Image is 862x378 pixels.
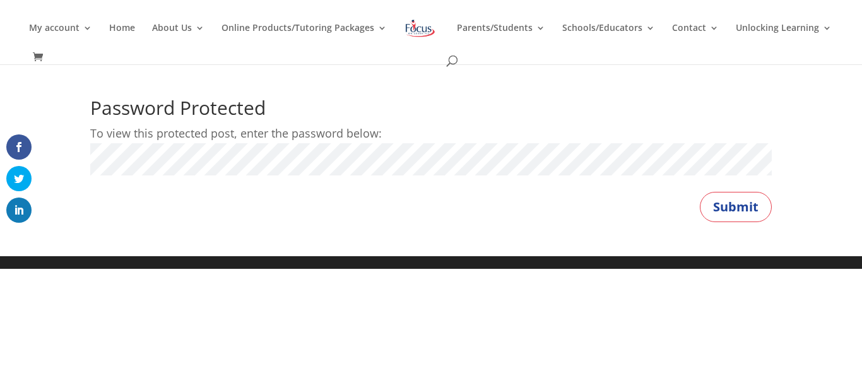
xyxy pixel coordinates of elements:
a: About Us [152,23,204,53]
a: My account [29,23,92,53]
h1: Password Protected [90,98,772,124]
p: To view this protected post, enter the password below: [90,124,772,143]
img: Focus on Learning [404,17,437,40]
a: Parents/Students [457,23,545,53]
a: Home [109,23,135,53]
a: Online Products/Tutoring Packages [221,23,387,53]
a: Unlocking Learning [736,23,832,53]
button: Submit [700,192,772,222]
a: Contact [672,23,719,53]
a: Schools/Educators [562,23,655,53]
